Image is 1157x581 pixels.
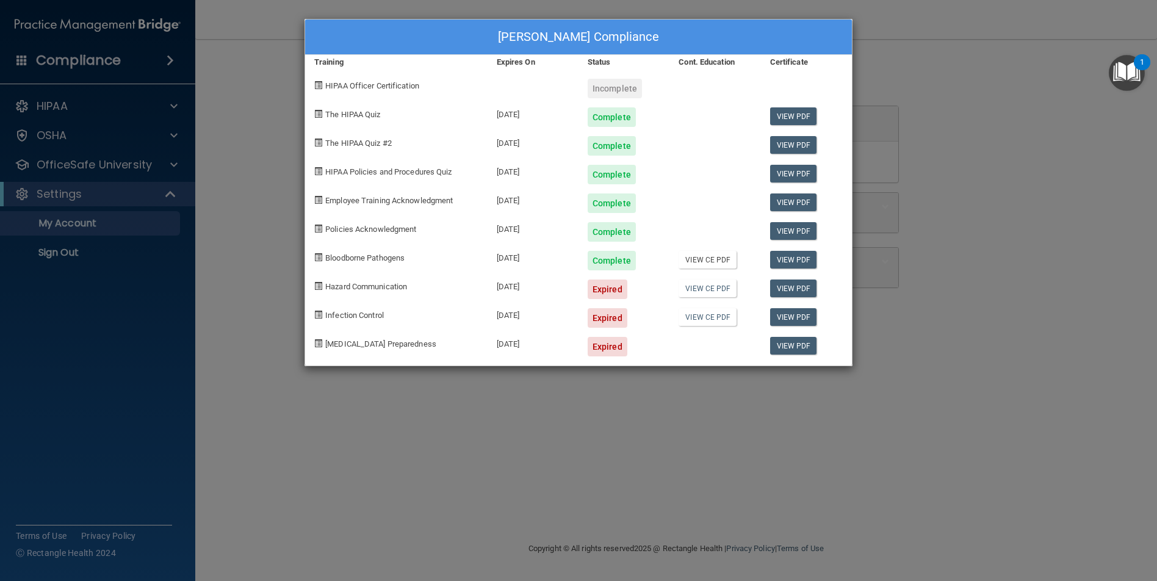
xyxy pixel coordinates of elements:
a: View CE PDF [679,280,737,297]
div: Status [578,55,669,70]
span: Infection Control [325,311,384,320]
span: The HIPAA Quiz [325,110,380,119]
span: [MEDICAL_DATA] Preparedness [325,339,436,348]
div: Training [305,55,488,70]
a: View PDF [770,337,817,355]
span: HIPAA Officer Certification [325,81,419,90]
div: Expired [588,280,627,299]
div: [DATE] [488,98,578,127]
span: Policies Acknowledgment [325,225,416,234]
div: Expired [588,337,627,356]
div: Expires On [488,55,578,70]
a: View PDF [770,136,817,154]
div: Incomplete [588,79,642,98]
a: View PDF [770,308,817,326]
div: Complete [588,107,636,127]
div: Complete [588,193,636,213]
div: Certificate [761,55,852,70]
a: View PDF [770,280,817,297]
div: [DATE] [488,242,578,270]
div: Expired [588,308,627,328]
span: Bloodborne Pathogens [325,253,405,262]
span: Hazard Communication [325,282,407,291]
div: 1 [1140,62,1144,78]
div: [DATE] [488,156,578,184]
span: HIPAA Policies and Procedures Quiz [325,167,452,176]
div: [DATE] [488,184,578,213]
div: Complete [588,165,636,184]
div: [DATE] [488,213,578,242]
div: Cont. Education [669,55,760,70]
a: View PDF [770,193,817,211]
span: The HIPAA Quiz #2 [325,139,392,148]
span: Employee Training Acknowledgment [325,196,453,205]
div: Complete [588,222,636,242]
div: [DATE] [488,328,578,356]
div: [DATE] [488,270,578,299]
div: [DATE] [488,299,578,328]
a: View PDF [770,251,817,269]
div: [DATE] [488,127,578,156]
a: View PDF [770,107,817,125]
div: [PERSON_NAME] Compliance [305,20,852,55]
a: View CE PDF [679,251,737,269]
a: View CE PDF [679,308,737,326]
a: View PDF [770,222,817,240]
a: View PDF [770,165,817,182]
div: Complete [588,251,636,270]
button: Open Resource Center, 1 new notification [1109,55,1145,91]
iframe: Drift Widget Chat Controller [946,494,1142,543]
div: Complete [588,136,636,156]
